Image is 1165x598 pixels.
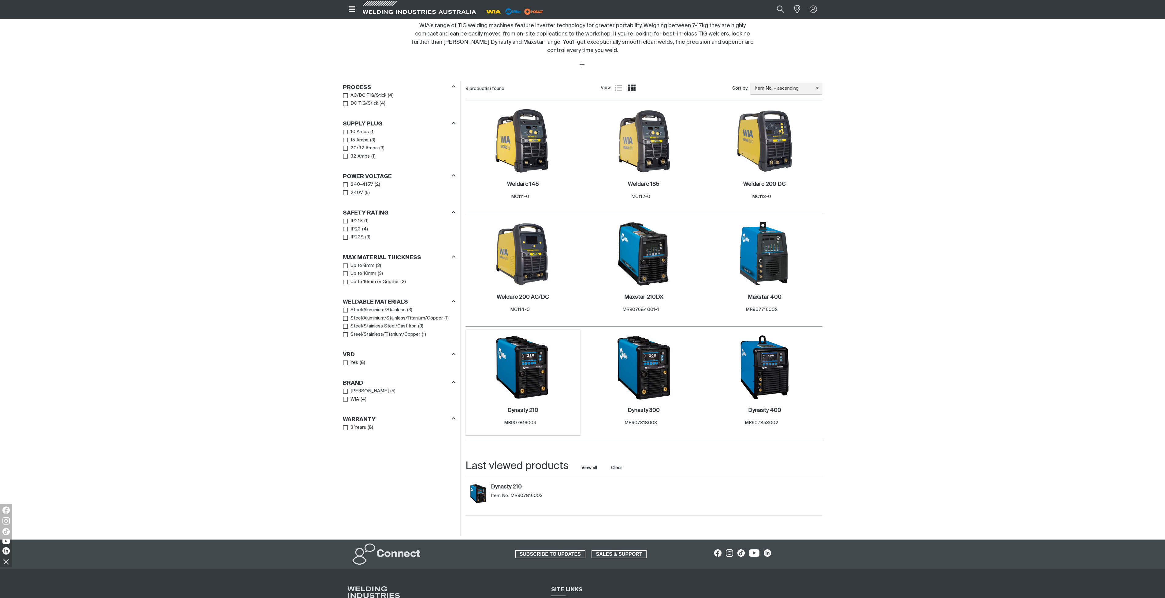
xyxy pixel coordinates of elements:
[343,270,377,278] a: Up to 10mm
[371,153,376,160] span: ( 1 )
[351,234,364,241] span: IP23S
[343,359,358,367] a: Yes
[343,387,455,403] ul: Brand
[343,136,369,144] a: 15 Amps
[418,323,423,330] span: ( 3 )
[375,181,380,188] span: ( 2 )
[610,464,624,472] button: Clear all last viewed products
[343,233,364,241] a: IP23S
[343,92,455,108] ul: Process
[628,181,659,188] a: Weldarc 185
[624,294,663,301] a: Maxstar 210DX
[2,547,10,555] img: LinkedIn
[466,459,569,473] h2: Last viewed products
[343,128,455,160] ul: Supply Plug
[351,278,399,286] span: Up to 16mm or Greater
[343,416,376,423] h3: Warranty
[380,100,385,107] span: ( 4 )
[379,145,384,152] span: ( 3 )
[362,226,368,233] span: ( 4 )
[343,278,399,286] a: Up to 16mm or Greater
[507,181,539,188] a: Weldarc 145
[507,408,538,413] h2: Dynasty 210
[743,181,786,188] a: Weldarc 200 DC
[622,307,659,312] span: MR907684001-1
[748,294,781,300] h2: Maxstar 400
[466,81,822,96] section: Product list controls
[351,262,374,269] span: Up to 8mm
[343,217,363,225] a: IP21S
[628,408,660,413] h2: Dynasty 300
[732,221,797,287] img: Maxstar 400
[351,388,389,395] span: [PERSON_NAME]
[376,262,381,269] span: ( 3 )
[444,315,449,322] span: ( 1 )
[343,306,406,314] a: Steel/Aluminium/Stainless
[388,92,394,99] span: ( 4 )
[343,262,375,270] a: Up to 8mm
[507,181,539,187] h2: Weldarc 145
[343,262,455,286] ul: Max Material Thickness
[490,335,556,400] img: Dynasty 210
[370,129,375,136] span: ( 1 )
[407,307,412,314] span: ( 3 )
[466,86,601,92] div: 9
[631,194,650,199] span: MC112-0
[351,226,361,233] span: IP23
[412,23,753,53] span: WIA's range of TIG welding machines feature inverter technology for greater portability. Weighing...
[466,482,584,509] article: Dynasty 210 (MR907816003)
[516,550,585,558] span: SUBSCRIBE TO UPDATES
[343,181,455,197] ul: Power Voltage
[497,294,549,301] a: Weldarc 200 AC/DC
[343,173,392,180] h3: Power Voltage
[364,218,369,225] span: ( 1 )
[343,331,421,339] a: Steel/Stainless/Titanium/Copper
[1,556,11,567] img: hide socials
[592,550,647,558] a: SALES & SUPPORT
[343,415,455,424] div: Warranty
[628,181,659,187] h2: Weldarc 185
[351,424,366,431] span: 3 Years
[497,294,549,300] h2: Weldarc 200 AC/DC
[469,484,488,503] img: Dynasty 210
[510,307,530,312] span: MC114-0
[351,145,378,152] span: 20/32 Amps
[343,128,369,136] a: 10 Amps
[351,100,378,107] span: DC TIG/Stick
[770,2,791,16] button: Search products
[732,85,748,92] span: Sort by:
[511,194,529,199] span: MC111-0
[748,408,781,413] h2: Dynasty 400
[551,587,583,592] span: SITE LINKS
[343,253,455,261] div: Max Material Thickness
[628,407,660,414] a: Dynasty 300
[611,108,677,174] img: Weldarc 185
[377,548,421,561] h2: Connect
[748,294,781,301] a: Maxstar 400
[743,181,786,187] h2: Weldarc 200 DC
[510,493,543,499] span: MR907816003
[343,210,388,217] h3: Safety Rating
[2,539,10,544] img: YouTube
[351,218,363,225] span: IP21S
[745,420,778,425] span: MR907858002
[351,270,376,277] span: Up to 10mm
[365,234,370,241] span: ( 3 )
[351,307,406,314] span: Steel/Aluminium/Stainless
[351,331,420,338] span: Steel/Stainless/Titanium/Copper
[490,108,556,174] img: Weldarc 145
[748,407,781,414] a: Dynasty 400
[361,396,366,403] span: ( 4 )
[615,84,622,92] a: List view
[522,9,545,14] a: miller
[732,108,797,174] img: Weldarc 200 DC
[343,92,387,100] a: AC/DC TIG/Stick
[351,129,369,136] span: 10 Amps
[343,379,455,387] div: Brand
[491,484,581,491] a: Dynasty 210
[343,152,370,161] a: 32 Amps
[351,396,359,403] span: WIA
[351,323,417,330] span: Steel/Stainless Steel/Cast Iron
[625,420,657,425] span: MR907818003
